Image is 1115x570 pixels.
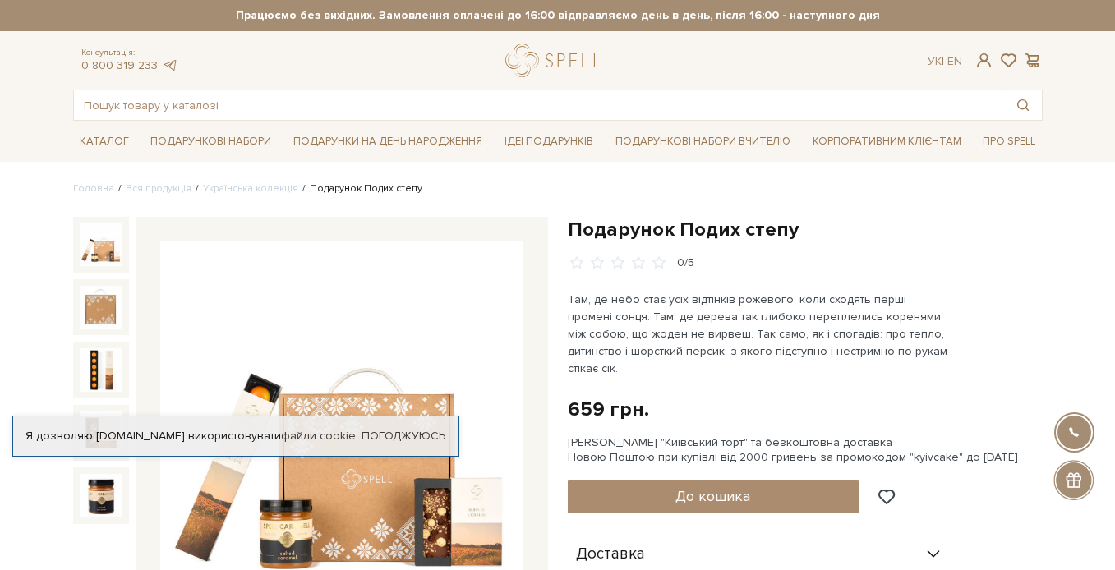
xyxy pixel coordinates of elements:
img: Подарунок Подих степу [80,348,122,391]
li: Подарунок Подих степу [298,182,422,196]
button: Пошук товару у каталозі [1004,90,1042,120]
span: Доставка [576,547,645,562]
a: Вся продукція [126,182,191,195]
a: Погоджуюсь [362,429,445,444]
a: Каталог [73,129,136,154]
a: telegram [162,58,178,72]
img: Подарунок Подих степу [80,223,122,266]
span: | [942,54,944,68]
a: En [947,54,962,68]
strong: Працюємо без вихідних. Замовлення оплачені до 16:00 відправляємо день в день, після 16:00 - насту... [73,8,1043,23]
a: 0 800 319 233 [81,58,158,72]
input: Пошук товару у каталозі [74,90,1004,120]
div: Ук [928,54,962,69]
h1: Подарунок Подих степу [568,217,1043,242]
div: [PERSON_NAME] "Київський торт" та безкоштовна доставка Новою Поштою при купівлі від 2000 гривень ... [568,435,1043,465]
a: Подарункові набори Вчителю [609,127,797,155]
a: Головна [73,182,114,195]
span: До кошика [675,487,750,505]
a: Українська колекція [203,182,298,195]
img: Подарунок Подих степу [80,474,122,517]
a: Подарунки на День народження [287,129,489,154]
div: 659 грн. [568,397,649,422]
p: Там, де небо стає усіх відтінків рожевого, коли сходять перші промені сонця. Там, де дерева так г... [568,291,953,377]
img: Подарунок Подих степу [80,286,122,329]
a: файли cookie [281,429,356,443]
div: Я дозволяю [DOMAIN_NAME] використовувати [13,429,458,444]
img: Подарунок Подих степу [80,411,122,454]
a: Ідеї подарунків [498,129,600,154]
button: До кошика [568,480,859,513]
span: Консультація: [81,48,178,58]
a: Корпоративним клієнтам [806,129,968,154]
a: Подарункові набори [144,129,278,154]
div: 0/5 [677,255,694,271]
a: logo [505,44,608,77]
a: Про Spell [976,129,1042,154]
